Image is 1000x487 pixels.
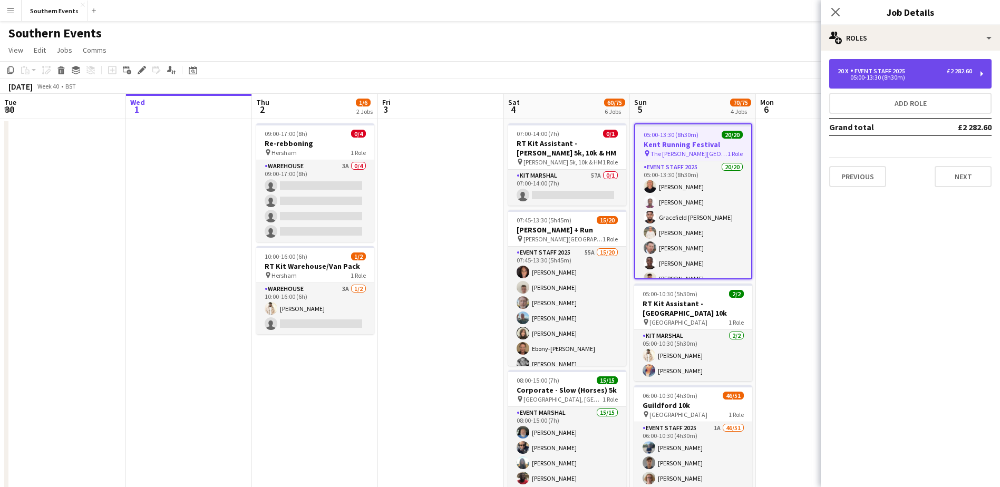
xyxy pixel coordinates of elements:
[730,99,751,106] span: 70/75
[34,45,46,55] span: Edit
[727,150,743,158] span: 1 Role
[821,25,1000,51] div: Roles
[634,401,752,410] h3: Guildford 10k
[4,43,27,57] a: View
[508,225,626,235] h3: [PERSON_NAME] + Run
[821,5,1000,19] h3: Job Details
[351,149,366,157] span: 1 Role
[829,166,886,187] button: Previous
[351,271,366,279] span: 1 Role
[729,318,744,326] span: 1 Role
[603,130,618,138] span: 0/1
[508,210,626,366] app-job-card: 07:45-13:30 (5h45m)15/20[PERSON_NAME] + Run [PERSON_NAME][GEOGRAPHIC_DATA], [GEOGRAPHIC_DATA], [G...
[507,103,520,115] span: 4
[8,81,33,92] div: [DATE]
[597,216,618,224] span: 15/20
[644,131,698,139] span: 05:00-13:30 (8h30m)
[256,160,374,242] app-card-role: Warehouse3A0/409:00-17:00 (8h)
[634,98,647,107] span: Sun
[271,149,297,157] span: Hersham
[829,93,992,114] button: Add role
[634,123,752,279] app-job-card: 05:00-13:30 (8h30m)20/20Kent Running Festival The [PERSON_NAME][GEOGRAPHIC_DATA]1 RoleEvent Staff...
[935,166,992,187] button: Next
[634,299,752,318] h3: RT Kit Assistant - [GEOGRAPHIC_DATA] 10k
[83,45,106,55] span: Comms
[523,235,603,243] span: [PERSON_NAME][GEOGRAPHIC_DATA], [GEOGRAPHIC_DATA], [GEOGRAPHIC_DATA]
[517,216,571,224] span: 07:45-13:30 (5h45m)
[729,290,744,298] span: 2/2
[129,103,145,115] span: 1
[838,67,850,75] div: 20 x
[56,45,72,55] span: Jobs
[760,98,774,107] span: Mon
[729,411,744,418] span: 1 Role
[22,1,88,21] button: Southern Events
[925,119,992,135] td: £2 282.60
[947,67,972,75] div: £2 282.60
[8,45,23,55] span: View
[265,130,307,138] span: 09:00-17:00 (8h)
[633,103,647,115] span: 5
[256,283,374,334] app-card-role: Warehouse3A1/210:00-16:00 (6h)[PERSON_NAME]
[256,261,374,271] h3: RT Kit Warehouse/Van Pack
[517,376,559,384] span: 08:00-15:00 (7h)
[759,103,774,115] span: 6
[850,67,909,75] div: Event Staff 2025
[649,411,707,418] span: [GEOGRAPHIC_DATA]
[605,108,625,115] div: 6 Jobs
[838,75,972,80] div: 05:00-13:30 (8h30m)
[634,330,752,381] app-card-role: Kit Marshal2/205:00-10:30 (5h30m)[PERSON_NAME][PERSON_NAME]
[523,395,603,403] span: [GEOGRAPHIC_DATA], [GEOGRAPHIC_DATA]
[351,130,366,138] span: 0/4
[722,131,743,139] span: 20/20
[4,98,16,107] span: Tue
[508,139,626,158] h3: RT Kit Assistant - [PERSON_NAME] 5k, 10k & HM
[517,130,559,138] span: 07:00-14:00 (7h)
[603,235,618,243] span: 1 Role
[382,98,391,107] span: Fri
[508,170,626,206] app-card-role: Kit Marshal57A0/107:00-14:00 (7h)
[130,98,145,107] span: Wed
[604,99,625,106] span: 60/75
[635,140,751,149] h3: Kent Running Festival
[731,108,751,115] div: 4 Jobs
[255,103,269,115] span: 2
[603,158,618,166] span: 1 Role
[30,43,50,57] a: Edit
[3,103,16,115] span: 30
[651,150,727,158] span: The [PERSON_NAME][GEOGRAPHIC_DATA]
[603,395,618,403] span: 1 Role
[523,158,603,166] span: [PERSON_NAME] 5k, 10k & HM
[8,25,102,41] h1: Southern Events
[256,98,269,107] span: Thu
[508,385,626,395] h3: Corporate - Slow (Horses) 5k
[79,43,111,57] a: Comms
[643,392,697,400] span: 06:00-10:30 (4h30m)
[356,108,373,115] div: 2 Jobs
[381,103,391,115] span: 3
[356,99,371,106] span: 1/6
[643,290,697,298] span: 05:00-10:30 (5h30m)
[634,284,752,381] app-job-card: 05:00-10:30 (5h30m)2/2RT Kit Assistant - [GEOGRAPHIC_DATA] 10k [GEOGRAPHIC_DATA]1 RoleKit Marshal...
[508,98,520,107] span: Sat
[35,82,61,90] span: Week 40
[256,246,374,334] app-job-card: 10:00-16:00 (6h)1/2RT Kit Warehouse/Van Pack Hersham1 RoleWarehouse3A1/210:00-16:00 (6h)[PERSON_N...
[597,376,618,384] span: 15/15
[649,318,707,326] span: [GEOGRAPHIC_DATA]
[829,119,925,135] td: Grand total
[271,271,297,279] span: Hersham
[508,123,626,206] app-job-card: 07:00-14:00 (7h)0/1RT Kit Assistant - [PERSON_NAME] 5k, 10k & HM [PERSON_NAME] 5k, 10k & HM1 Role...
[256,123,374,242] app-job-card: 09:00-17:00 (8h)0/4Re-rebboning Hersham1 RoleWarehouse3A0/409:00-17:00 (8h)
[52,43,76,57] a: Jobs
[351,252,366,260] span: 1/2
[723,392,744,400] span: 46/51
[65,82,76,90] div: BST
[265,252,307,260] span: 10:00-16:00 (6h)
[256,139,374,148] h3: Re-rebboning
